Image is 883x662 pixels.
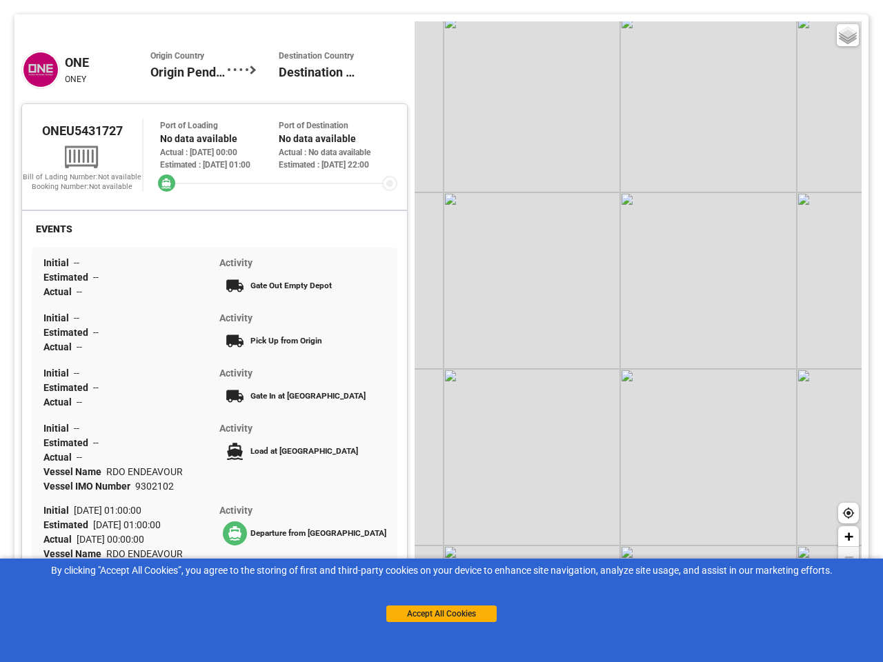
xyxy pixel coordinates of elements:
[106,466,183,477] span: RDO ENDEAVOUR
[74,423,79,434] span: --
[43,423,74,434] span: Initial
[43,481,135,492] span: Vessel IMO Number
[250,391,366,401] span: Gate In at [GEOGRAPHIC_DATA]
[43,466,106,477] span: Vessel Name
[43,505,74,516] span: Initial
[42,123,123,138] span: ONEU5431727
[43,437,93,448] span: Estimated
[844,528,853,545] span: +
[93,327,99,338] span: --
[74,257,79,268] span: --
[219,368,252,379] span: Activity
[43,341,77,352] span: Actual
[279,50,356,63] span: Destination Country
[93,437,99,448] span: --
[43,368,74,379] span: Initial
[386,605,497,622] button: Accept All Cookies
[219,312,252,323] span: Activity
[10,563,873,578] div: By clicking "Accept All Cookies”, you agree to the storing of first and third-party cookies on yo...
[77,341,82,352] span: --
[250,446,358,456] span: Load at [GEOGRAPHIC_DATA]
[43,519,93,530] span: Estimated
[22,182,142,192] div: Booking Number: Not available
[838,526,859,547] a: Zoom in
[74,312,79,323] span: --
[32,221,77,238] div: EVENTS
[279,50,356,89] div: Destination Pending
[160,132,279,146] div: No data available
[43,327,93,338] span: Estimated
[43,382,93,393] span: Estimated
[77,534,144,545] span: [DATE] 00:00:00
[219,505,252,516] span: Activity
[65,74,86,84] span: ONEY
[43,452,77,463] span: Actual
[77,286,82,297] span: --
[150,50,228,63] span: Origin Country
[93,519,161,530] span: [DATE] 01:00:00
[93,272,99,283] span: --
[219,423,252,434] span: Activity
[93,382,99,393] span: --
[43,286,77,297] span: Actual
[43,397,77,408] span: Actual
[250,528,386,538] span: Departure from [GEOGRAPHIC_DATA]
[279,63,356,81] span: Destination Pending
[279,132,397,146] div: No data available
[279,119,397,132] div: Port of Destination
[43,534,77,545] span: Actual
[74,368,79,379] span: --
[250,281,332,290] span: Gate Out Empty Depot
[22,172,142,182] div: Bill of Lading Number: Not available
[65,53,150,72] div: ONE
[74,505,141,516] span: [DATE] 01:00:00
[150,50,228,89] div: Origin Pending
[77,397,82,408] span: --
[43,548,106,559] span: Vessel Name
[150,63,228,81] span: Origin Pending
[21,50,60,89] img: one.png
[219,257,252,268] span: Activity
[838,547,859,568] a: Zoom out
[279,159,397,171] div: Estimated : [DATE] 22:00
[43,312,74,323] span: Initial
[844,548,853,565] span: −
[43,272,93,283] span: Estimated
[160,159,279,171] div: Estimated : [DATE] 01:00
[160,119,279,132] div: Port of Loading
[837,24,859,46] a: Layers
[160,146,279,159] div: Actual : [DATE] 00:00
[250,336,322,345] span: Pick Up from Origin
[43,257,74,268] span: Initial
[279,146,397,159] div: Actual : No data available
[106,548,183,559] span: RDO ENDEAVOUR
[77,452,82,463] span: --
[135,481,174,492] span: 9302102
